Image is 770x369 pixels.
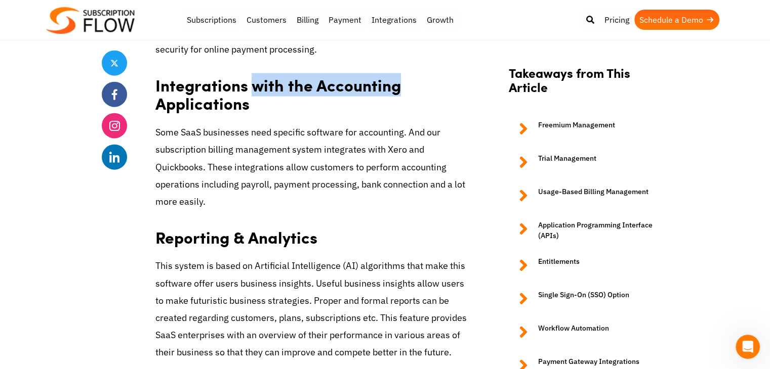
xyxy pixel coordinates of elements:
[182,10,241,30] a: Subscriptions
[422,10,459,30] a: Growth
[509,290,659,308] a: Single Sign-On (SSO) Option
[323,10,367,30] a: Payment
[292,10,323,30] a: Billing
[155,66,467,116] h2: Integrations with the Accounting Applications
[634,10,719,30] a: Schedule a Demo
[509,120,659,138] a: Freemium Management
[155,218,467,250] h2: Reporting & Analytics
[241,10,292,30] a: Customers
[509,323,659,341] a: Workflow Automation
[509,256,659,274] a: Entitlements
[155,257,467,361] p: This system is based on Artificial Intelligence (AI) algorithms that make this software offer use...
[509,153,659,171] a: Trial Management
[367,10,422,30] a: Integrations
[509,187,659,205] a: Usage-Based Billing Management
[736,335,760,359] iframe: Intercom live chat
[155,124,467,210] p: Some SaaS businesses need specific software for accounting. And our subscription billing manageme...
[599,10,634,30] a: Pricing
[509,220,659,241] a: Application Programming Interface (APIs)
[46,7,135,34] img: Subscriptionflow
[509,65,659,105] h2: Takeaways from This Article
